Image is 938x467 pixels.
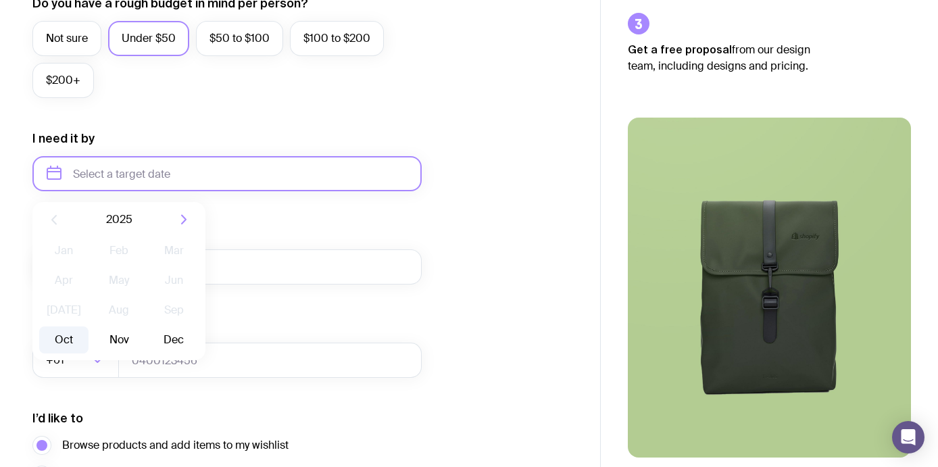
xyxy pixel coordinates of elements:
span: Browse products and add items to my wishlist [62,437,289,453]
div: Search for option [32,343,119,378]
button: Feb [94,237,143,264]
label: Under $50 [108,21,189,56]
input: Search for option [67,343,88,378]
label: $200+ [32,63,94,98]
div: Open Intercom Messenger [892,421,924,453]
label: $100 to $200 [290,21,384,56]
button: Dec [149,326,199,353]
input: Select a target date [32,156,422,191]
button: Apr [39,267,89,294]
label: I need it by [32,130,95,147]
strong: Get a free proposal [628,43,732,55]
span: +61 [46,343,67,378]
button: Oct [39,326,89,353]
button: May [94,267,143,294]
label: $50 to $100 [196,21,283,56]
button: Aug [94,297,143,324]
span: 2025 [106,212,132,228]
p: from our design team, including designs and pricing. [628,41,831,74]
button: Mar [149,237,199,264]
input: you@email.com [32,249,422,285]
button: Nov [94,326,143,353]
label: I’d like to [32,410,83,426]
button: Sep [149,297,199,324]
button: Jan [39,237,89,264]
label: Not sure [32,21,101,56]
button: Jun [149,267,199,294]
button: [DATE] [39,297,89,324]
input: 0400123456 [118,343,422,378]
